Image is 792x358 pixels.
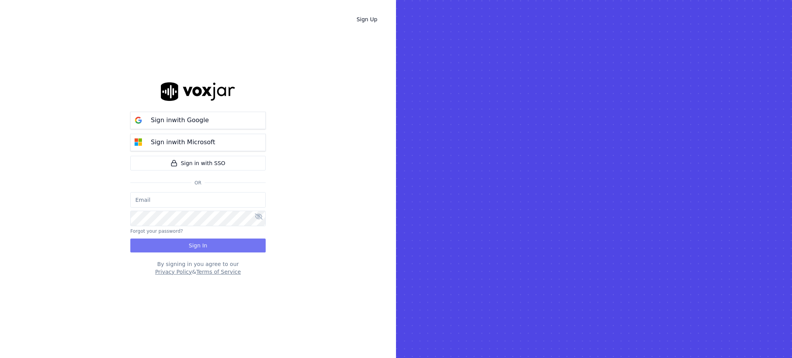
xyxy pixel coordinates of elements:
button: Privacy Policy [155,268,192,276]
button: Forgot your password? [130,228,183,234]
button: Sign In [130,239,266,252]
input: Email [130,192,266,208]
button: Sign inwith Google [130,112,266,129]
p: Sign in with Microsoft [151,138,215,147]
img: logo [161,82,235,101]
div: By signing in you agree to our & [130,260,266,276]
img: google Sign in button [131,113,146,128]
a: Sign Up [350,12,384,26]
span: Or [191,180,205,186]
a: Sign in with SSO [130,156,266,170]
button: Sign inwith Microsoft [130,134,266,151]
p: Sign in with Google [151,116,209,125]
button: Terms of Service [196,268,241,276]
img: microsoft Sign in button [131,135,146,150]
